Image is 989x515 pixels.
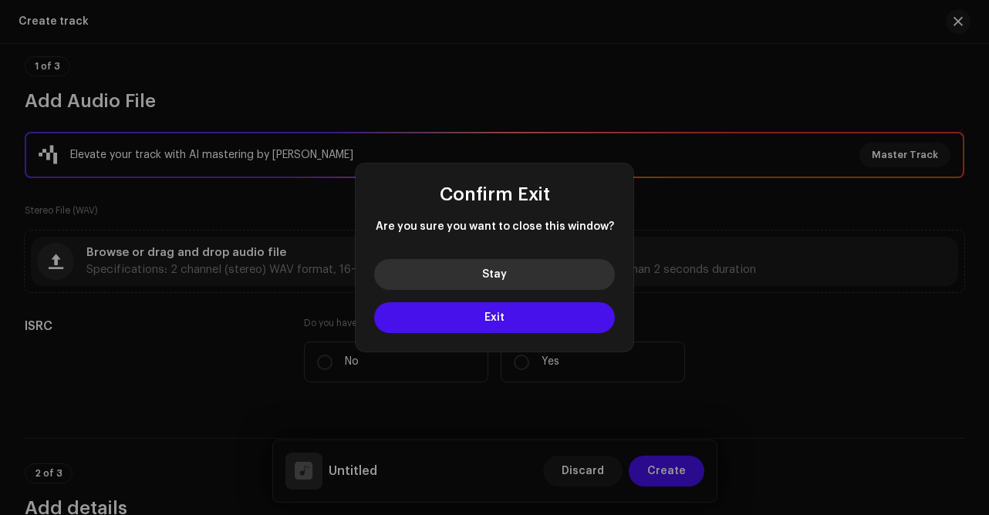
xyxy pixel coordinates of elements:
[374,219,615,234] span: Are you sure you want to close this window?
[374,302,615,333] button: Exit
[482,269,507,280] span: Stay
[484,312,505,323] span: Exit
[440,185,550,204] span: Confirm Exit
[374,259,615,290] button: Stay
